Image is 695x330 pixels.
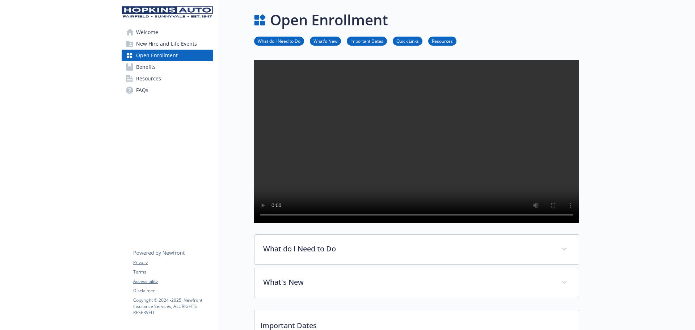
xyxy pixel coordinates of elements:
[136,26,158,38] span: Welcome
[263,243,553,254] p: What do I Need to Do
[133,288,213,294] a: Disclaimer
[254,268,579,298] div: What's New
[133,269,213,275] a: Terms
[270,9,388,31] h1: Open Enrollment
[310,37,341,44] a: What's New
[263,277,553,288] p: What's New
[393,37,422,44] a: Quick Links
[122,73,213,84] a: Resources
[136,38,197,50] span: New Hire and Life Events
[254,37,304,44] a: What do I Need to Do
[122,26,213,38] a: Welcome
[122,38,213,50] a: New Hire and Life Events
[122,84,213,96] a: FAQs
[133,259,213,266] a: Privacy
[133,278,213,285] a: Accessibility
[136,50,178,61] span: Open Enrollment
[254,235,579,264] div: What do I Need to Do
[136,73,161,84] span: Resources
[122,61,213,73] a: Benefits
[428,37,456,44] a: Resources
[133,297,213,316] p: Copyright © 2024 - 2025 , Newfront Insurance Services, ALL RIGHTS RESERVED
[347,37,387,44] a: Important Dates
[136,61,156,73] span: Benefits
[136,84,148,96] span: FAQs
[122,50,213,61] a: Open Enrollment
